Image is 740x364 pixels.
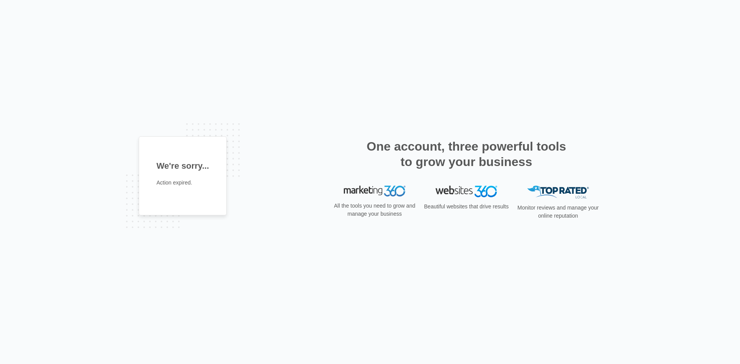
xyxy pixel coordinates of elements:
[344,186,405,196] img: Marketing 360
[515,204,601,220] p: Monitor reviews and manage your online reputation
[423,203,510,211] p: Beautiful websites that drive results
[436,186,497,197] img: Websites 360
[156,159,209,172] h1: We're sorry...
[331,202,418,218] p: All the tools you need to grow and manage your business
[156,179,209,187] p: Action expired.
[527,186,589,198] img: Top Rated Local
[364,139,568,169] h2: One account, three powerful tools to grow your business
